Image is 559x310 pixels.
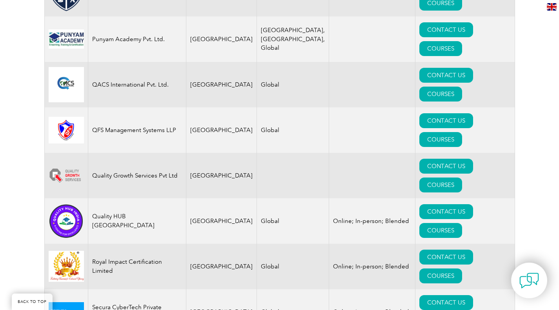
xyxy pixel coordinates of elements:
td: [GEOGRAPHIC_DATA] [186,244,257,289]
a: CONTACT US [419,204,473,219]
a: COURSES [419,268,462,283]
a: CONTACT US [419,250,473,265]
td: Global [257,198,329,244]
td: [GEOGRAPHIC_DATA] [186,107,257,153]
td: Online; In-person; Blended [329,244,415,289]
td: [GEOGRAPHIC_DATA] [186,198,257,244]
a: CONTACT US [419,68,473,83]
td: Royal Impact Certification Limited [88,244,186,289]
td: QFS Management Systems LLP [88,107,186,153]
td: Global [257,62,329,107]
a: COURSES [419,87,462,102]
img: f556cbbb-8793-ea11-a812-000d3a79722d-logo.jpg [49,29,84,49]
td: QACS International Pvt. Ltd. [88,62,186,107]
img: 1f5f17b3-71f2-ef11-be21-002248955c5a-logo.png [49,203,84,239]
img: 581c9c2f-f294-ee11-be37-000d3ae1a22b-logo.png [49,251,84,282]
a: COURSES [419,132,462,147]
img: 0b361341-efa0-ea11-a812-000d3ae11abd-logo.jpg [49,117,84,143]
td: Punyam Academy Pvt. Ltd. [88,16,186,62]
td: Global [257,244,329,289]
td: [GEOGRAPHIC_DATA] [186,62,257,107]
img: en [547,3,557,11]
img: 38538332-76f2-ef11-be21-002248955c5a-logo.png [49,167,84,185]
td: Quality Growth Services Pvt Ltd [88,153,186,198]
a: COURSES [419,178,462,192]
img: contact-chat.png [519,271,539,290]
a: CONTACT US [419,295,473,310]
td: [GEOGRAPHIC_DATA] [186,153,257,198]
a: COURSES [419,223,462,238]
td: [GEOGRAPHIC_DATA], [GEOGRAPHIC_DATA], Global [257,16,329,62]
a: CONTACT US [419,113,473,128]
img: dab4f91b-8493-ec11-b400-00224818189b-logo.jpg [49,67,84,102]
a: CONTACT US [419,159,473,174]
a: COURSES [419,41,462,56]
td: Quality HUB [GEOGRAPHIC_DATA] [88,198,186,244]
a: BACK TO TOP [12,294,53,310]
td: [GEOGRAPHIC_DATA] [186,16,257,62]
td: Global [257,107,329,153]
td: Online; In-person; Blended [329,198,415,244]
a: CONTACT US [419,22,473,37]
